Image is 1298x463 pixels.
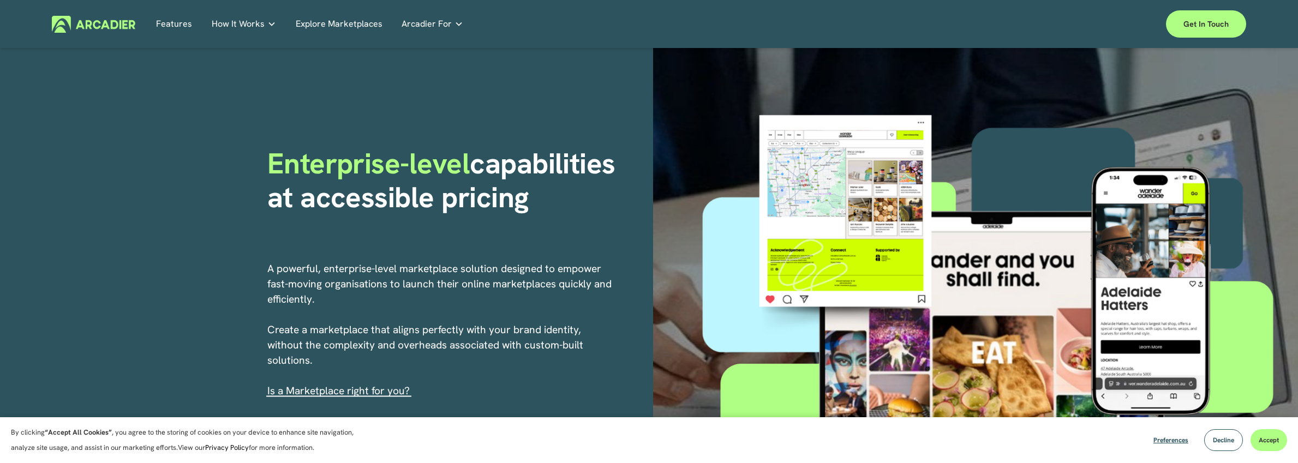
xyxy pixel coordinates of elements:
[1145,429,1197,451] button: Preferences
[1204,429,1243,451] button: Decline
[11,425,366,455] p: By clicking , you agree to the storing of cookies on your device to enhance site navigation, anal...
[1166,10,1246,38] a: Get in touch
[45,428,112,437] strong: “Accept All Cookies”
[267,384,410,398] span: I
[156,15,192,32] a: Features
[212,15,276,32] a: folder dropdown
[267,145,623,216] strong: capabilities at accessible pricing
[205,443,249,452] a: Privacy Policy
[267,261,613,399] p: A powerful, enterprise-level marketplace solution designed to empower fast-moving organisations t...
[402,16,452,32] span: Arcadier For
[296,15,382,32] a: Explore Marketplaces
[1213,436,1234,444] span: Decline
[1243,411,1298,463] div: Widget chat
[1243,411,1298,463] iframe: Chat Widget
[267,145,470,182] span: Enterprise-level
[402,15,463,32] a: folder dropdown
[212,16,265,32] span: How It Works
[52,16,135,33] img: Arcadier
[270,384,410,398] a: s a Marketplace right for you?
[1153,436,1188,444] span: Preferences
